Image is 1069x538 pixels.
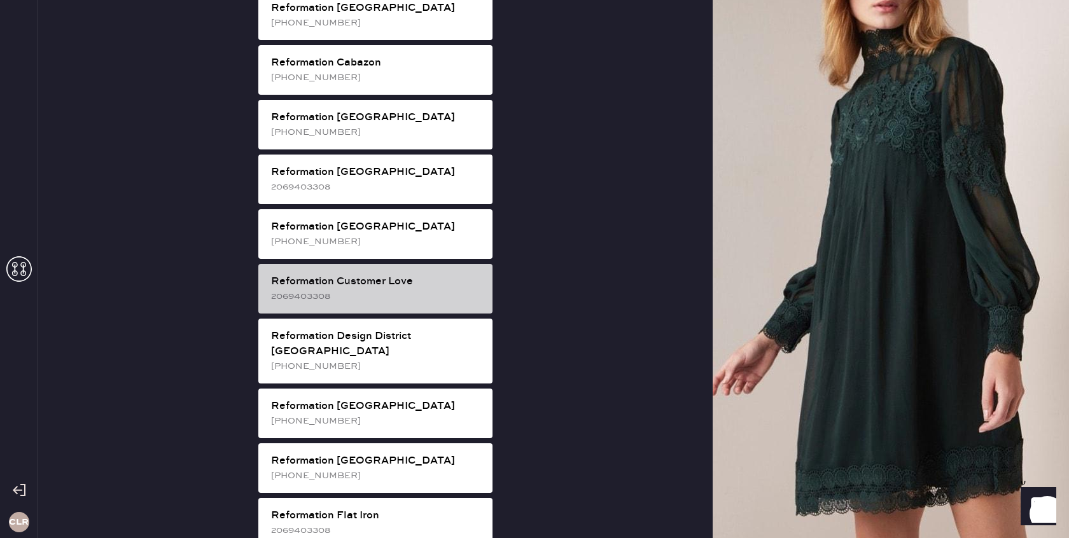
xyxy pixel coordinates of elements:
div: Reformation [GEOGRAPHIC_DATA] [271,399,482,414]
div: Reformation [GEOGRAPHIC_DATA] [271,165,482,180]
div: [PHONE_NUMBER] [271,359,482,373]
h3: CLR [9,518,29,527]
div: 2069403308 [271,289,482,303]
div: 2069403308 [271,180,482,194]
div: [PHONE_NUMBER] [271,469,482,483]
div: Reformation [GEOGRAPHIC_DATA] [271,110,482,125]
div: [PHONE_NUMBER] [271,125,482,139]
div: [PHONE_NUMBER] [271,235,482,249]
div: Reformation [GEOGRAPHIC_DATA] [271,453,482,469]
div: [PHONE_NUMBER] [271,16,482,30]
div: [PHONE_NUMBER] [271,71,482,85]
div: 2069403308 [271,523,482,537]
iframe: Front Chat [1009,481,1063,535]
div: [PHONE_NUMBER] [271,414,482,428]
div: Reformation Design District [GEOGRAPHIC_DATA] [271,329,482,359]
div: Reformation Customer Love [271,274,482,289]
div: Reformation [GEOGRAPHIC_DATA] [271,219,482,235]
div: Reformation Flat Iron [271,508,482,523]
div: Reformation Cabazon [271,55,482,71]
div: Reformation [GEOGRAPHIC_DATA] [271,1,482,16]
